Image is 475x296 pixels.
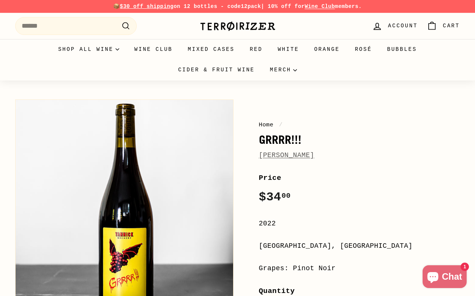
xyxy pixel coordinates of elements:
a: Wine Club [305,3,335,9]
a: Home [259,121,274,128]
inbox-online-store-chat: Shopify online store chat [420,265,469,290]
span: $34 [259,190,291,204]
div: [GEOGRAPHIC_DATA], [GEOGRAPHIC_DATA] [259,241,460,252]
label: Price [259,172,460,184]
p: 📦 on 12 bottles - code | 10% off for members. [15,2,460,11]
span: / [277,121,285,128]
a: Mixed Cases [180,39,242,60]
a: Rosé [347,39,380,60]
a: Orange [306,39,347,60]
strong: 12pack [241,3,261,9]
a: Cart [422,15,464,37]
a: Account [368,15,422,37]
span: $30 off shipping [120,3,174,9]
span: Account [388,22,418,30]
a: Bubbles [379,39,424,60]
a: [PERSON_NAME] [259,151,314,159]
summary: Merch [262,60,305,80]
h1: GRRRR!!! [259,133,460,146]
a: Wine Club [127,39,180,60]
nav: breadcrumbs [259,120,460,129]
a: White [270,39,306,60]
div: Grapes: Pinot Noir [259,263,460,274]
span: Cart [443,22,460,30]
summary: Shop all wine [50,39,127,60]
div: 2022 [259,218,460,229]
a: Red [242,39,270,60]
sup: 00 [281,192,290,200]
a: Cider & Fruit Wine [170,60,262,80]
